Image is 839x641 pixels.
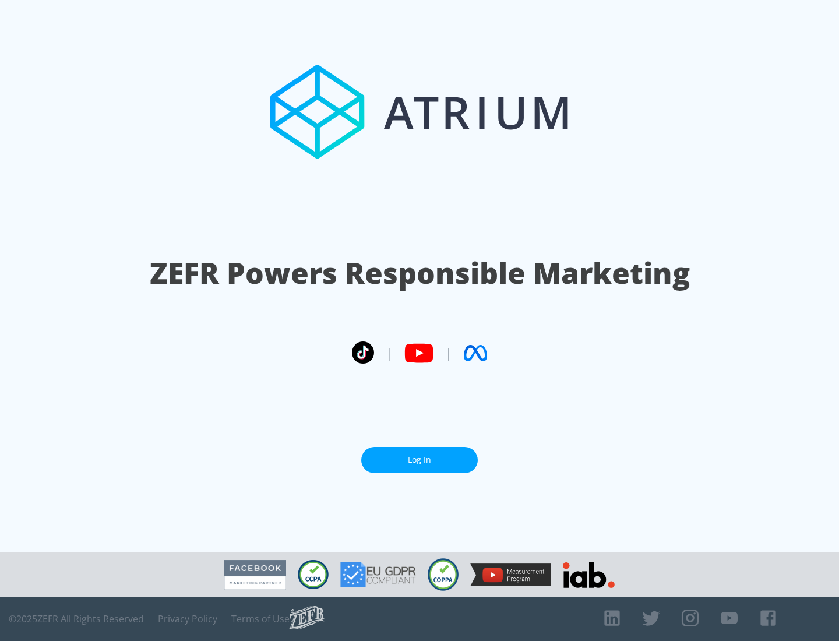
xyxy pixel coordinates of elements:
img: GDPR Compliant [340,562,416,587]
a: Privacy Policy [158,613,217,625]
img: IAB [563,562,615,588]
h1: ZEFR Powers Responsible Marketing [150,253,690,293]
a: Log In [361,447,478,473]
a: Terms of Use [231,613,290,625]
span: | [445,344,452,362]
img: CCPA Compliant [298,560,329,589]
span: | [386,344,393,362]
span: © 2025 ZEFR All Rights Reserved [9,613,144,625]
img: Facebook Marketing Partner [224,560,286,590]
img: YouTube Measurement Program [470,563,551,586]
img: COPPA Compliant [428,558,459,591]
